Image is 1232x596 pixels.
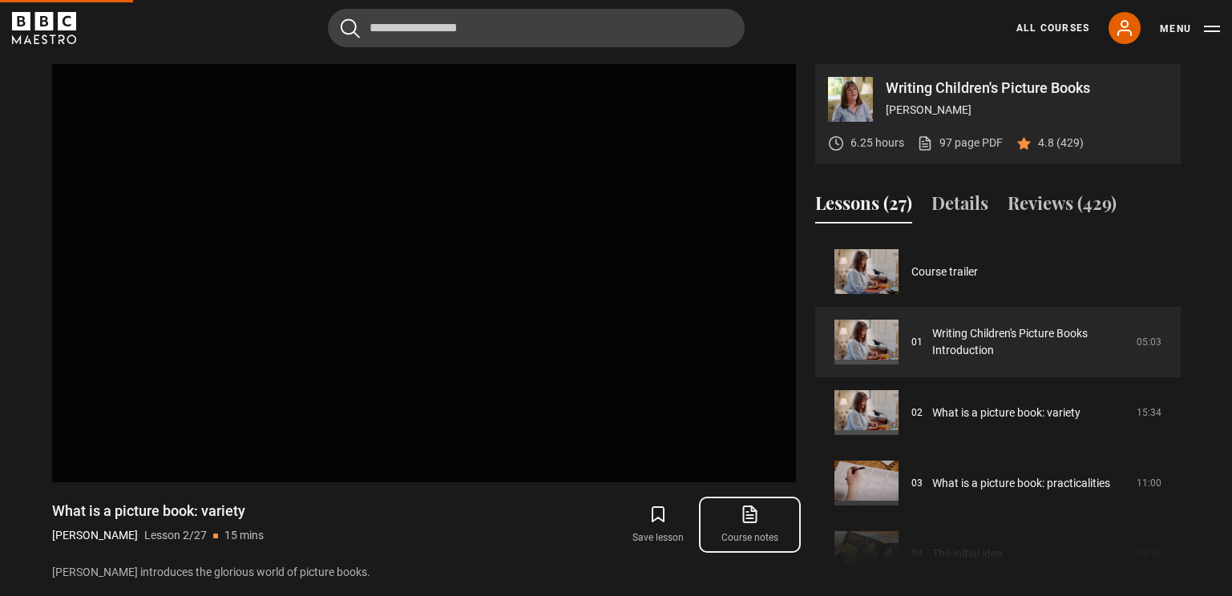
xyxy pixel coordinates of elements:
p: Lesson 2/27 [144,527,207,544]
a: Writing Children's Picture Books Introduction [932,325,1127,359]
p: [PERSON_NAME] [52,527,138,544]
video-js: Video Player [52,64,796,482]
p: Writing Children's Picture Books [886,81,1168,95]
input: Search [328,9,745,47]
h1: What is a picture book: variety [52,501,264,521]
a: What is a picture book: practicalities [932,475,1110,492]
p: [PERSON_NAME] introduces the glorious world of picture books. [52,564,796,581]
a: What is a picture book: variety [932,405,1081,421]
button: Lessons (27) [815,190,912,223]
a: All Courses [1016,21,1089,35]
button: Save lesson [612,501,704,548]
a: Course notes [704,501,795,548]
button: Submit the search query [341,18,360,38]
button: Toggle navigation [1160,21,1220,37]
p: 4.8 (429) [1038,135,1084,151]
button: Details [931,190,988,223]
button: Reviews (429) [1008,190,1117,223]
p: [PERSON_NAME] [886,102,1168,119]
svg: BBC Maestro [12,12,76,44]
a: Course trailer [911,264,978,280]
p: 15 mins [224,527,264,544]
a: 97 page PDF [917,135,1003,151]
p: 6.25 hours [850,135,904,151]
